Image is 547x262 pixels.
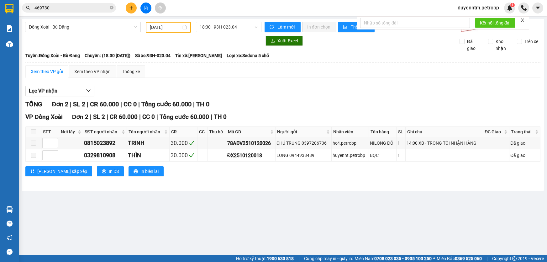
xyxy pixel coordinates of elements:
span: caret-down [535,5,541,11]
span: Đã giao [465,38,483,52]
span: | [156,113,158,120]
span: plus [129,6,134,10]
th: STT [41,127,59,137]
td: ĐX2510120018 [226,149,276,162]
div: TRINH [128,139,168,147]
button: bar-chartThống kê [338,22,375,32]
span: Tên người nhận [129,128,163,135]
th: Tên hàng [369,127,397,137]
div: 1 [397,140,404,147]
span: [PERSON_NAME] sắp xếp [37,168,87,175]
span: Đơn 2 [52,100,68,108]
input: 12/10/2025 [150,24,181,31]
sup: 1 [510,3,515,7]
th: CC [197,127,207,137]
span: Người gửi [277,128,325,135]
span: SL 2 [73,100,85,108]
input: Nhập số tổng đài [360,18,470,28]
td: 78ADV2510120026 [226,137,276,149]
span: CR 60.000 [110,113,138,120]
span: file-add [144,6,148,10]
span: sync [270,25,275,30]
div: CHÚ TRUNG 0397206736 [276,140,330,147]
span: bar-chart [343,25,348,30]
span: 18:30 - 93H-023.04 [200,22,258,32]
div: 30.000 [171,139,196,147]
span: CC 0 [124,100,137,108]
span: | [139,113,141,120]
span: In biên lai [140,168,159,175]
button: sort-ascending[PERSON_NAME] sắp xếp [25,166,92,176]
button: file-add [140,3,151,13]
div: 0329810908 [84,151,126,160]
button: downloadXuất Excel [266,36,303,46]
span: Kết nối tổng đài [480,19,510,26]
button: printerIn DS [97,166,124,176]
span: Số xe: 93H-023.04 [135,52,171,59]
span: duyenntm.petrobp [453,4,504,12]
button: Lọc VP nhận [25,86,94,96]
img: solution-icon [6,25,13,32]
span: | [487,255,487,262]
span: VP Đồng Xoài [25,113,63,120]
span: close-circle [110,6,113,9]
th: Thu hộ [208,127,226,137]
button: aim [155,3,166,13]
div: 78ADV2510120026 [227,139,274,147]
span: SL 2 [93,113,105,120]
span: | [107,113,108,120]
span: Làm mới [277,24,296,30]
img: logo-vxr [5,4,13,13]
div: ĐX2510120018 [227,152,274,159]
span: Trạng thái [511,128,534,135]
div: 30.000 [171,151,196,160]
span: | [120,100,122,108]
div: 1 [397,152,404,159]
span: check [189,152,194,158]
span: Lọc VP nhận [29,87,57,95]
th: Ghi chú [406,127,483,137]
span: Nơi lấy [61,128,76,135]
div: Đã giao [510,152,539,159]
span: Trên xe [522,38,541,45]
strong: 0708 023 035 - 0935 103 250 [374,256,432,261]
div: Thống kê [122,68,140,75]
button: plus [126,3,137,13]
button: caret-down [532,3,543,13]
span: down [86,88,91,93]
span: Miền Bắc [437,255,482,262]
span: question-circle [7,221,13,227]
img: warehouse-icon [6,206,13,213]
span: TỔNG [25,100,42,108]
button: Kết nối tổng đài [475,18,515,28]
div: 14:00 XB - TRONG TỐI NHẬN HÀNG [407,140,482,147]
span: search [26,6,30,10]
span: Tổng cước 60.000 [160,113,209,120]
th: Nhân viên [332,127,369,137]
span: message [7,249,13,255]
span: | [138,100,140,108]
span: | [193,100,195,108]
span: | [70,100,71,108]
th: CR [170,127,197,137]
span: Miền Nam [355,255,432,262]
span: | [298,255,299,262]
span: Tài xế: [PERSON_NAME] [175,52,222,59]
div: NILONG ĐỎ [370,140,395,147]
span: CR 60.000 [90,100,119,108]
span: Tổng cước 60.000 [141,100,192,108]
span: close-circle [110,5,113,11]
div: 0815023892 [84,139,126,147]
img: phone-icon [521,5,527,11]
button: printerIn biên lai [129,166,164,176]
span: Chuyến: (18:30 [DATE]) [85,52,130,59]
span: printer [134,169,138,174]
span: Mã GD [228,128,269,135]
input: Tìm tên, số ĐT hoặc mã đơn [34,4,108,11]
button: syncLàm mới [265,22,301,32]
div: Xem theo VP gửi [31,68,63,75]
span: | [90,113,92,120]
span: | [211,113,212,120]
div: LONG 0944938489 [276,152,330,159]
span: Kho nhận [493,38,512,52]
